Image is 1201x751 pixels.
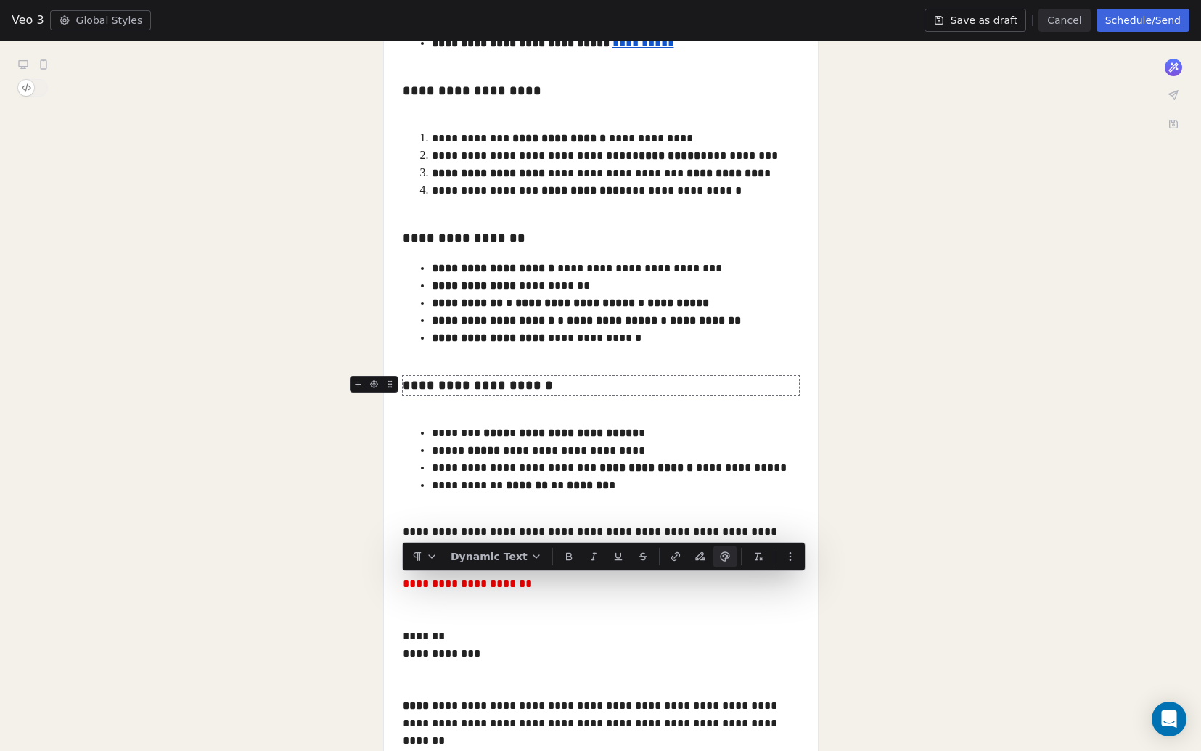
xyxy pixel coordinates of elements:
[1152,702,1186,736] div: Open Intercom Messenger
[12,12,44,29] span: Veo 3
[50,10,152,30] button: Global Styles
[1097,9,1189,32] button: Schedule/Send
[1038,9,1090,32] button: Cancel
[925,9,1027,32] button: Save as draft
[445,546,548,567] button: Dynamic Text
